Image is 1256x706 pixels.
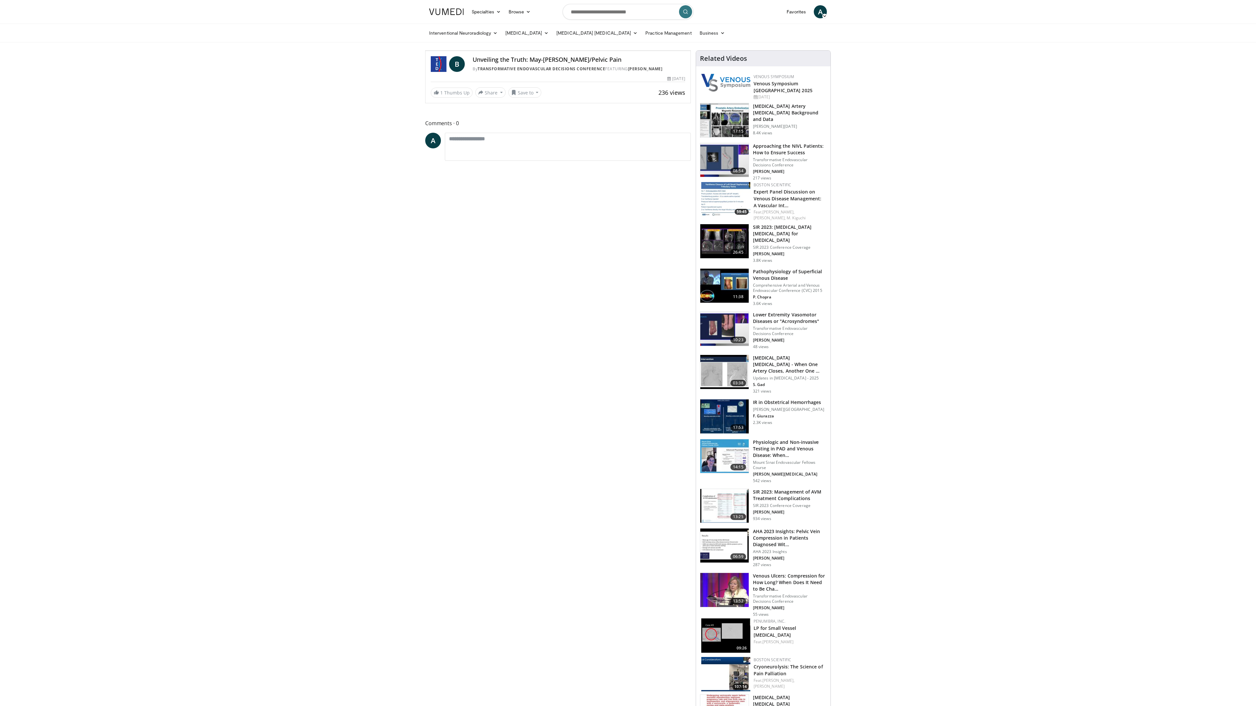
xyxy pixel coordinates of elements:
a: Venous Symposium [GEOGRAPHIC_DATA] 2025 [754,80,812,93]
h3: SIR 2023: [MEDICAL_DATA] [MEDICAL_DATA] for [MEDICAL_DATA] [753,224,827,244]
div: Feat. [754,209,825,221]
a: Interventional Neuroradiology [425,26,501,40]
span: 14:15 [730,464,746,470]
p: 8.4K views [753,130,772,136]
h3: Approaching the NIVL Patients: How to Ensure Success [753,143,827,156]
img: fbff3a11-4c5f-44e9-b431-28ea075d42c5.150x105_q85_crop-smart_upscale.jpg [700,269,749,303]
a: 10:23 Lower Extremity Vasomotor Diseases or "Acrosyndromes" Transformative Endovascular Decisions... [700,311,827,349]
a: [PERSON_NAME], [762,209,794,215]
a: 09:26 [701,618,750,653]
a: 14:15 Physiologic and Non-invasive Testing in PAD and Venous Disease: When… Mount Sinai Endovascu... [700,439,827,483]
a: Favorites [783,5,810,18]
p: 3.8K views [753,258,772,263]
a: [PERSON_NAME] [762,639,794,645]
p: 217 views [753,176,771,181]
a: [PERSON_NAME] [628,66,663,72]
a: [MEDICAL_DATA] [501,26,552,40]
img: be6b0377-cdfe-4f7b-8050-068257d09c09.150x105_q85_crop-smart_upscale.jpg [700,224,749,258]
p: 3.6K views [753,301,772,306]
a: Browse [505,5,535,18]
span: 11:38 [730,294,746,300]
p: AHA 2023 Insights [753,549,827,554]
a: A [425,133,441,148]
span: 26:45 [730,249,746,256]
h3: SIR 2023: Management of AVM Treatment Complications [753,489,827,502]
input: Search topics, interventions [563,4,693,20]
a: Transformative Endovascular Decisions Conference [478,66,605,72]
h4: Unveiling the Truth: May-[PERSON_NAME]/Pelvic Pain [473,56,685,63]
a: Venous Symposium [754,74,794,79]
h3: Venous Ulcers: Compression for How Long? When Does It Need to Be Cha… [753,573,827,592]
p: [PERSON_NAME][MEDICAL_DATA] [753,472,827,477]
span: 59:45 [735,209,749,215]
a: A [814,5,827,18]
span: 17:53 [730,424,746,431]
p: Transformative Endovascular Decisions Conference [753,326,827,336]
a: 11:38 Pathophysiology of Superficial Venous Disease Comprehensive Arterial and Venous Endovascula... [700,268,827,306]
span: 08:54 [730,168,746,174]
button: Save to [508,87,542,98]
h3: Physiologic and Non-invasive Testing in PAD and Venous Disease: When… [753,439,827,459]
div: [DATE] [667,76,685,82]
p: [PERSON_NAME] [753,251,827,257]
a: Boston Scientific [754,182,792,188]
h4: Related Videos [700,55,747,62]
img: 2c9e911a-87a5-4113-a55f-40ade2b86016.150x105_q85_crop-smart_upscale.jpg [700,103,749,137]
a: 03:38 [MEDICAL_DATA] [MEDICAL_DATA] - When One Artery Closes, Another One … Updates in [MEDICAL_D... [700,355,827,394]
h3: Lower Extremity Vasomotor Diseases or "Acrosyndromes" [753,311,827,325]
span: 17:15 [730,128,746,135]
img: 7755e743-dd2f-4a46-b035-1157ed8bc16a.150x105_q85_crop-smart_upscale.jpg [701,182,750,216]
img: 82a8eb3e-318a-46cc-ac4b-f374953cad97.150x105_q85_crop-smart_upscale.jpg [700,489,749,523]
p: [PERSON_NAME] [753,510,827,515]
span: 1 [440,90,443,96]
a: Business [696,26,729,40]
img: ab58a1cc-0050-4bc9-aa1c-cd29218edf23.150x105_q85_crop-smart_upscale.jpg [700,439,749,473]
p: 2.3K views [753,420,772,425]
div: Feat. [754,639,825,645]
a: Specialties [468,5,505,18]
img: b8b3b217-39de-4785-9811-d50526146d67.150x105_q85_crop-smart_upscale.jpg [700,573,749,607]
span: 03:38 [730,380,746,386]
a: Cryoneurolysis: The Science of Pain Palliation [754,664,823,677]
div: Feat. [754,678,825,689]
span: 09:26 [735,645,749,651]
img: VuMedi Logo [429,8,464,15]
img: 7747204b-d470-41d1-9703-75cae9846399.150x105_q85_crop-smart_upscale.jpg [701,618,750,653]
p: 287 views [753,562,771,567]
a: [PERSON_NAME], [762,678,794,683]
a: 13:25 SIR 2023: Management of AVM Treatment Complications SIR 2023 Conference Coverage [PERSON_NA... [700,489,827,523]
p: 55 views [753,612,769,617]
img: e4a51e13-19e8-43ea-8027-b91bdec60f0d.150x105_q85_crop-smart_upscale.jpg [700,312,749,346]
p: Updates in [MEDICAL_DATA] - 2025 [753,376,827,381]
a: 08:54 Approaching the NIVL Patients: How to Ensure Success Transformative Endovascular Decisions ... [700,143,827,181]
a: 06:59 AHA 2023 Insights: Pelvic Vein Compression in Patients Diagnosed Wit… AHA 2023 Insights [PE... [700,528,827,567]
a: 59:45 [701,182,750,216]
p: 48 views [753,344,769,349]
a: Expert Panel Discussion on Venous Disease Management: A Vascular Int… [754,189,822,209]
div: [DATE] [754,94,825,100]
div: By FEATURING [473,66,685,72]
img: 87a26439-876d-4e5c-93a5-52282c957183.150x105_q85_crop-smart_upscale.jpg [701,657,750,691]
img: f9d63ed0-f3bf-4a88-886f-42b94fc7533f.150x105_q85_crop-smart_upscale.jpg [700,143,749,177]
span: 236 views [658,89,685,96]
a: 17:15 [MEDICAL_DATA] Artery [MEDICAL_DATA] Background and Data [PERSON_NAME][DATE] 8.4K views [700,103,827,138]
span: 107:14 [732,684,749,690]
a: M. Kiguchi [787,215,806,221]
p: Comprehensive Arterial and Venous Endovascular Conference (CVC) 2015 [753,283,827,293]
a: [MEDICAL_DATA] [MEDICAL_DATA] [552,26,641,40]
a: LP for Small Vessel [MEDICAL_DATA] [754,625,796,638]
p: [PERSON_NAME] [753,556,827,561]
h3: AHA 2023 Insights: Pelvic Vein Compression in Patients Diagnosed Wit… [753,528,827,548]
a: B [449,56,465,72]
p: [PERSON_NAME][DATE] [753,124,827,129]
a: Penumbra, Inc. [754,618,785,624]
p: Mount Sinai Endovascular Fellows Course [753,460,827,470]
span: Comments 0 [425,119,691,127]
h3: [MEDICAL_DATA] Artery [MEDICAL_DATA] Background and Data [753,103,827,123]
p: Transformative Endovascular Decisions Conference [753,157,827,168]
h3: IR in Obstetrical Hemorrhages [753,399,825,406]
img: Transformative Endovascular Decisions Conference [431,56,446,72]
